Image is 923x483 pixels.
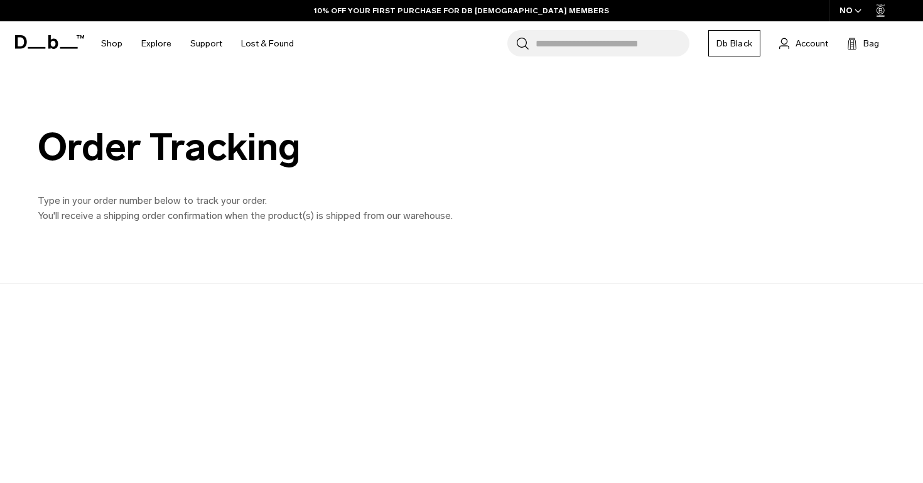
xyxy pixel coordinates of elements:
p: Type in your order number below to track your order. You'll receive a shipping order confirmation... [38,193,603,223]
div: Order Tracking [38,126,603,168]
a: 10% OFF YOUR FIRST PURCHASE FOR DB [DEMOGRAPHIC_DATA] MEMBERS [314,5,609,16]
a: Db Black [708,30,760,56]
span: Account [796,37,828,50]
a: Account [779,36,828,51]
button: Bag [847,36,879,51]
a: Shop [101,21,122,66]
nav: Main Navigation [92,21,303,66]
span: Bag [863,37,879,50]
a: Lost & Found [241,21,294,66]
a: Support [190,21,222,66]
a: Explore [141,21,171,66]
